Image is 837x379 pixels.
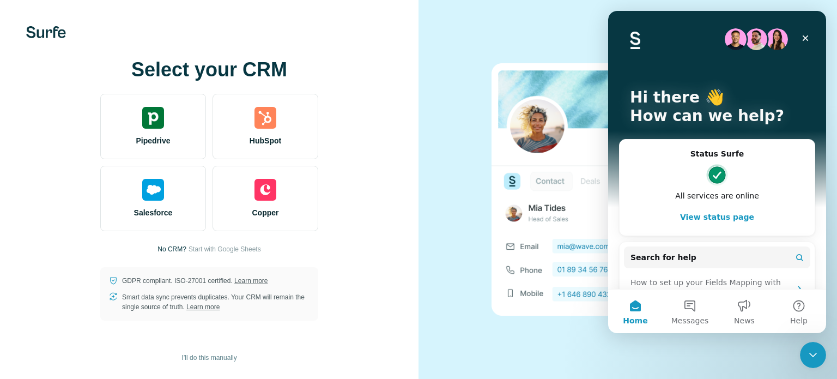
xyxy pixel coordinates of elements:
[100,59,318,81] h1: Select your CRM
[136,135,170,146] span: Pipedrive
[254,179,276,201] img: copper's logo
[252,207,279,218] span: Copper
[174,350,244,366] button: I’ll do this manually
[181,353,236,363] span: I’ll do this manually
[800,342,826,368] iframe: Intercom live chat
[189,244,261,254] button: Start with Google Sheets
[186,303,220,311] a: Learn more
[134,207,173,218] span: Salesforce
[122,276,268,286] p: GDPR compliant. ISO-27001 certified.
[142,179,164,201] img: salesforce's logo
[26,26,66,38] img: Surfe's logo
[250,135,281,146] span: HubSpot
[608,11,826,333] iframe: Intercom live chat
[122,292,310,312] p: Smart data sync prevents duplicates. Your CRM will remain the single source of truth.
[492,63,764,316] img: none image
[157,244,186,254] p: No CRM?
[254,107,276,129] img: hubspot's logo
[142,107,164,129] img: pipedrive's logo
[234,277,268,285] a: Learn more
